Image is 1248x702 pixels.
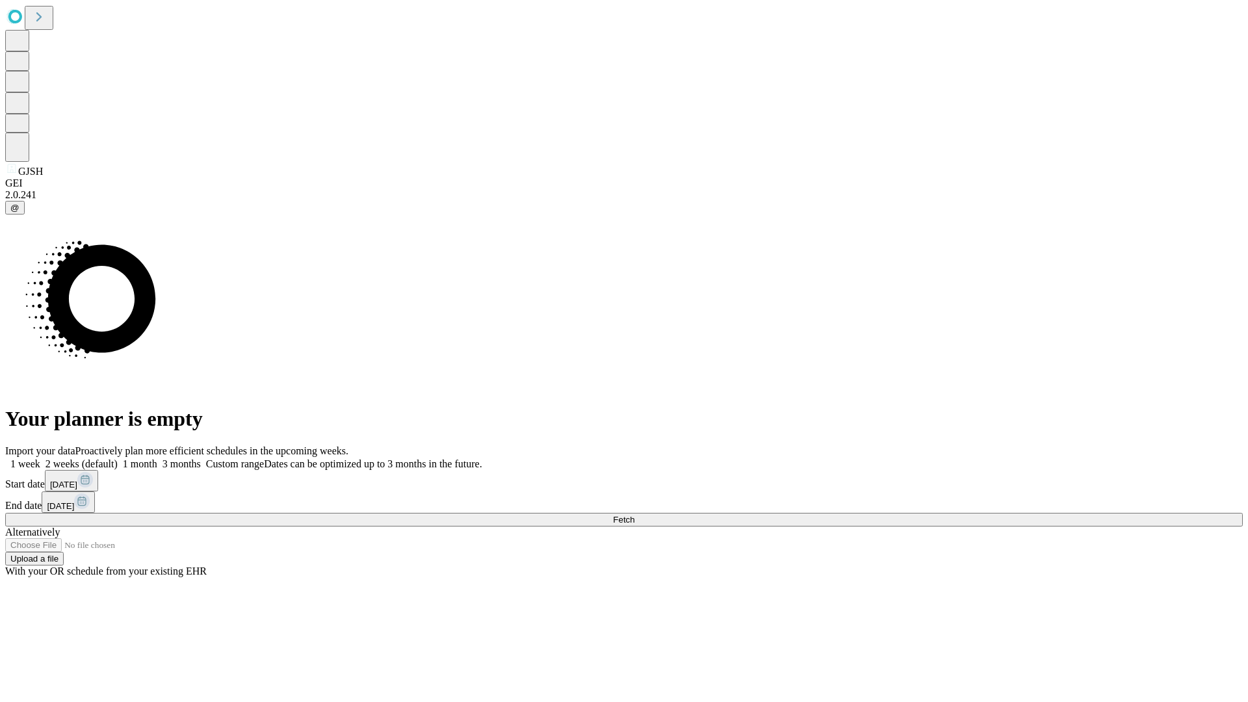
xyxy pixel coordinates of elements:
span: Proactively plan more efficient schedules in the upcoming weeks. [75,445,348,456]
span: GJSH [18,166,43,177]
button: [DATE] [42,491,95,513]
span: 1 month [123,458,157,469]
span: Import your data [5,445,75,456]
div: Start date [5,470,1243,491]
span: With your OR schedule from your existing EHR [5,565,207,577]
button: @ [5,201,25,214]
span: [DATE] [47,501,74,511]
button: Fetch [5,513,1243,526]
span: @ [10,203,19,213]
span: 3 months [162,458,201,469]
span: 2 weeks (default) [45,458,118,469]
span: Dates can be optimized up to 3 months in the future. [264,458,482,469]
div: 2.0.241 [5,189,1243,201]
span: Fetch [613,515,634,525]
h1: Your planner is empty [5,407,1243,431]
button: [DATE] [45,470,98,491]
span: 1 week [10,458,40,469]
span: Custom range [206,458,264,469]
button: Upload a file [5,552,64,565]
div: GEI [5,177,1243,189]
div: End date [5,491,1243,513]
span: Alternatively [5,526,60,538]
span: [DATE] [50,480,77,489]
